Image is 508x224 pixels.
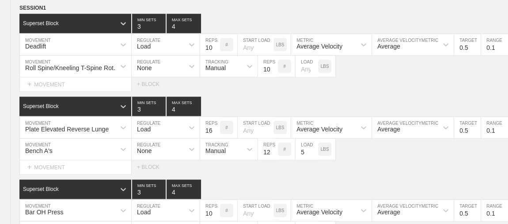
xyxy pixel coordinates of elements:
[19,5,46,11] span: SESSION 1
[19,77,132,92] div: MOVEMENT
[19,160,132,175] div: MOVEMENT
[23,186,59,192] div: Superset Block
[205,64,226,71] div: Manual
[167,14,201,33] input: None
[25,64,121,71] div: Roll Spine/Kneeling T-Spine Rotation
[225,208,228,213] p: #
[377,126,400,133] div: Average
[25,126,109,133] div: Plate Elevated Reverse Lunge
[25,43,46,50] div: Deadlift
[296,43,342,50] div: Average Velocity
[238,200,273,221] input: Any
[23,103,59,109] div: Superset Block
[283,64,286,69] p: #
[377,43,400,50] div: Average
[238,117,273,138] input: Any
[137,81,168,87] div: + BLOCK
[25,209,63,216] div: Bar OH Press
[225,42,228,47] p: #
[464,182,508,224] iframe: Chat Widget
[296,126,342,133] div: Average Velocity
[225,125,228,130] p: #
[276,125,284,130] p: LBS
[296,138,318,160] input: Any
[167,97,201,116] input: None
[321,64,329,69] p: LBS
[137,43,151,50] div: Load
[167,179,201,199] input: None
[276,208,284,213] p: LBS
[296,56,318,77] input: Any
[296,209,342,216] div: Average Velocity
[377,209,400,216] div: Average
[23,20,59,26] div: Superset Block
[276,42,284,47] p: LBS
[321,147,329,152] p: LBS
[205,147,226,154] div: Manual
[27,80,31,88] span: +
[137,164,168,170] div: + BLOCK
[27,163,31,171] span: +
[137,126,151,133] div: Load
[238,34,273,55] input: Any
[137,64,152,71] div: None
[283,147,286,152] p: #
[137,147,152,154] div: None
[137,209,151,216] div: Load
[25,147,53,154] div: Bench A's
